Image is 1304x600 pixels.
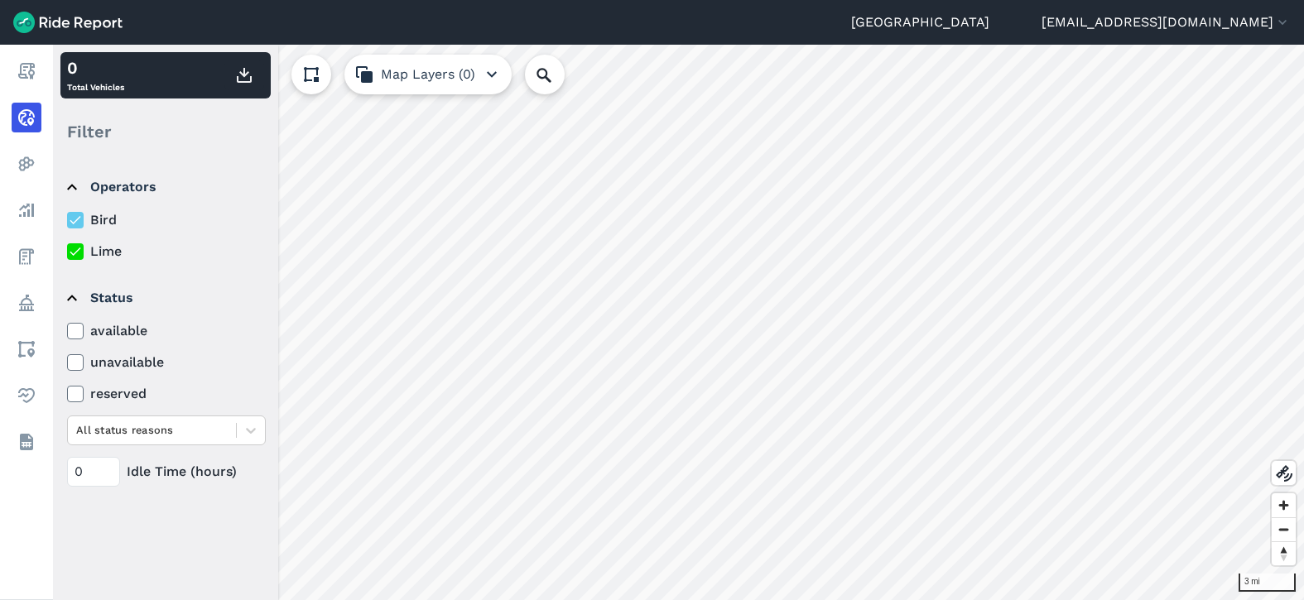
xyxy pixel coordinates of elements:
[12,427,41,457] a: Datasets
[12,56,41,86] a: Report
[67,457,266,487] div: Idle Time (hours)
[67,321,266,341] label: available
[12,195,41,225] a: Analyze
[67,242,266,262] label: Lime
[67,164,263,210] summary: Operators
[12,288,41,318] a: Policy
[12,334,41,364] a: Areas
[1272,493,1296,517] button: Zoom in
[1239,574,1296,592] div: 3 mi
[851,12,989,32] a: [GEOGRAPHIC_DATA]
[60,106,271,157] div: Filter
[67,353,266,372] label: unavailable
[344,55,512,94] button: Map Layers (0)
[12,242,41,271] a: Fees
[67,55,124,80] div: 0
[67,275,263,321] summary: Status
[1272,541,1296,565] button: Reset bearing to north
[53,45,1304,600] canvas: Map
[67,55,124,95] div: Total Vehicles
[1272,517,1296,541] button: Zoom out
[1042,12,1291,32] button: [EMAIL_ADDRESS][DOMAIN_NAME]
[67,384,266,404] label: reserved
[12,381,41,410] a: Health
[12,149,41,179] a: Heatmaps
[525,55,591,94] input: Search Location or Vehicles
[13,12,123,33] img: Ride Report
[12,103,41,132] a: Realtime
[67,210,266,230] label: Bird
